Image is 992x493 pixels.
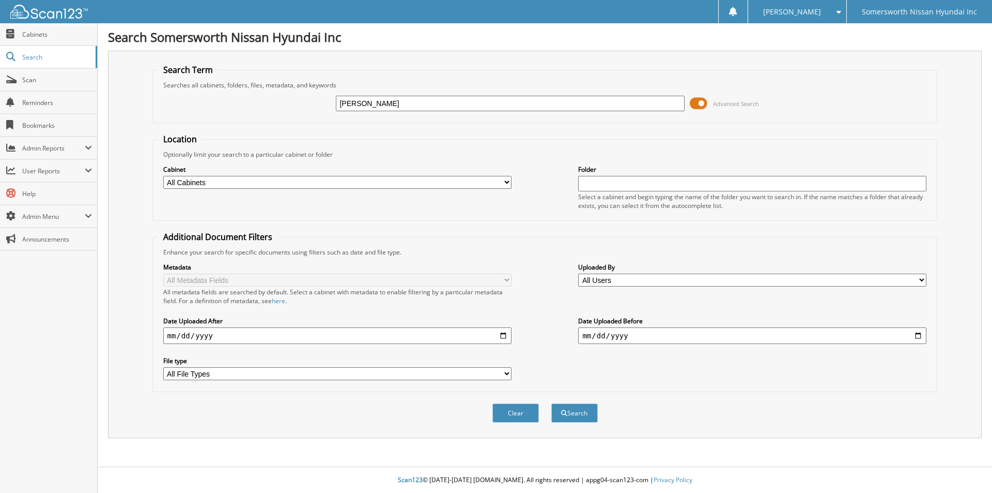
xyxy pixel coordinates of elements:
[10,5,88,19] img: scan123-logo-white.svg
[763,9,821,15] span: [PERSON_NAME]
[272,296,285,305] a: here
[158,64,218,76] legend: Search Term
[22,76,92,84] span: Scan
[22,30,92,39] span: Cabinets
[22,121,92,130] span: Bookmarks
[578,165,926,174] label: Folder
[163,317,512,325] label: Date Uploaded After
[22,167,85,175] span: User Reports
[158,133,202,145] legend: Location
[551,404,598,423] button: Search
[22,189,92,198] span: Help
[578,327,926,344] input: end
[22,212,85,221] span: Admin Menu
[578,192,926,210] div: Select a cabinet and begin typing the name of the folder you want to search in. If the name match...
[940,443,992,493] iframe: Chat Widget
[862,9,977,15] span: Somersworth Nissan Hyundai Inc
[713,100,759,108] span: Advanced Search
[22,144,85,153] span: Admin Reports
[163,327,512,344] input: start
[578,317,926,325] label: Date Uploaded Before
[578,263,926,272] label: Uploaded By
[398,475,423,484] span: Scan123
[98,468,992,493] div: © [DATE]-[DATE] [DOMAIN_NAME]. All rights reserved | appg04-scan123-com |
[492,404,539,423] button: Clear
[158,231,277,243] legend: Additional Document Filters
[108,28,982,46] h1: Search Somersworth Nissan Hyundai Inc
[22,98,92,107] span: Reminders
[163,356,512,365] label: File type
[158,248,932,257] div: Enhance your search for specific documents using filters such as date and file type.
[654,475,692,484] a: Privacy Policy
[22,235,92,244] span: Announcements
[163,165,512,174] label: Cabinet
[158,150,932,159] div: Optionally limit your search to a particular cabinet or folder
[163,288,512,305] div: All metadata fields are searched by default. Select a cabinet with metadata to enable filtering b...
[163,263,512,272] label: Metadata
[158,81,932,89] div: Searches all cabinets, folders, files, metadata, and keywords
[22,53,90,62] span: Search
